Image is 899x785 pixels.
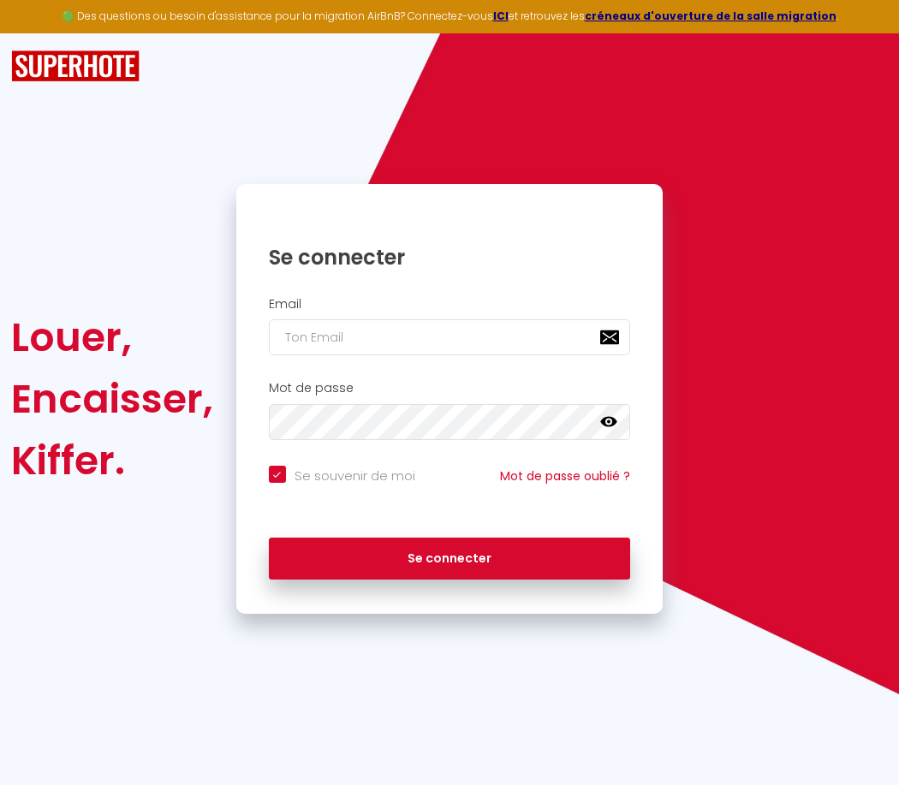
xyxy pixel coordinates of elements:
div: Encaisser, [11,368,213,430]
div: Kiffer. [11,430,213,491]
a: créneaux d'ouverture de la salle migration [585,9,836,23]
div: Louer, [11,306,213,368]
h2: Email [269,297,631,312]
button: Se connecter [269,538,631,580]
h1: Se connecter [269,244,631,271]
input: Ton Email [269,319,631,355]
img: SuperHote logo [11,51,140,82]
a: ICI [493,9,509,23]
a: Mot de passe oublié ? [500,467,630,485]
h2: Mot de passe [269,381,631,395]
